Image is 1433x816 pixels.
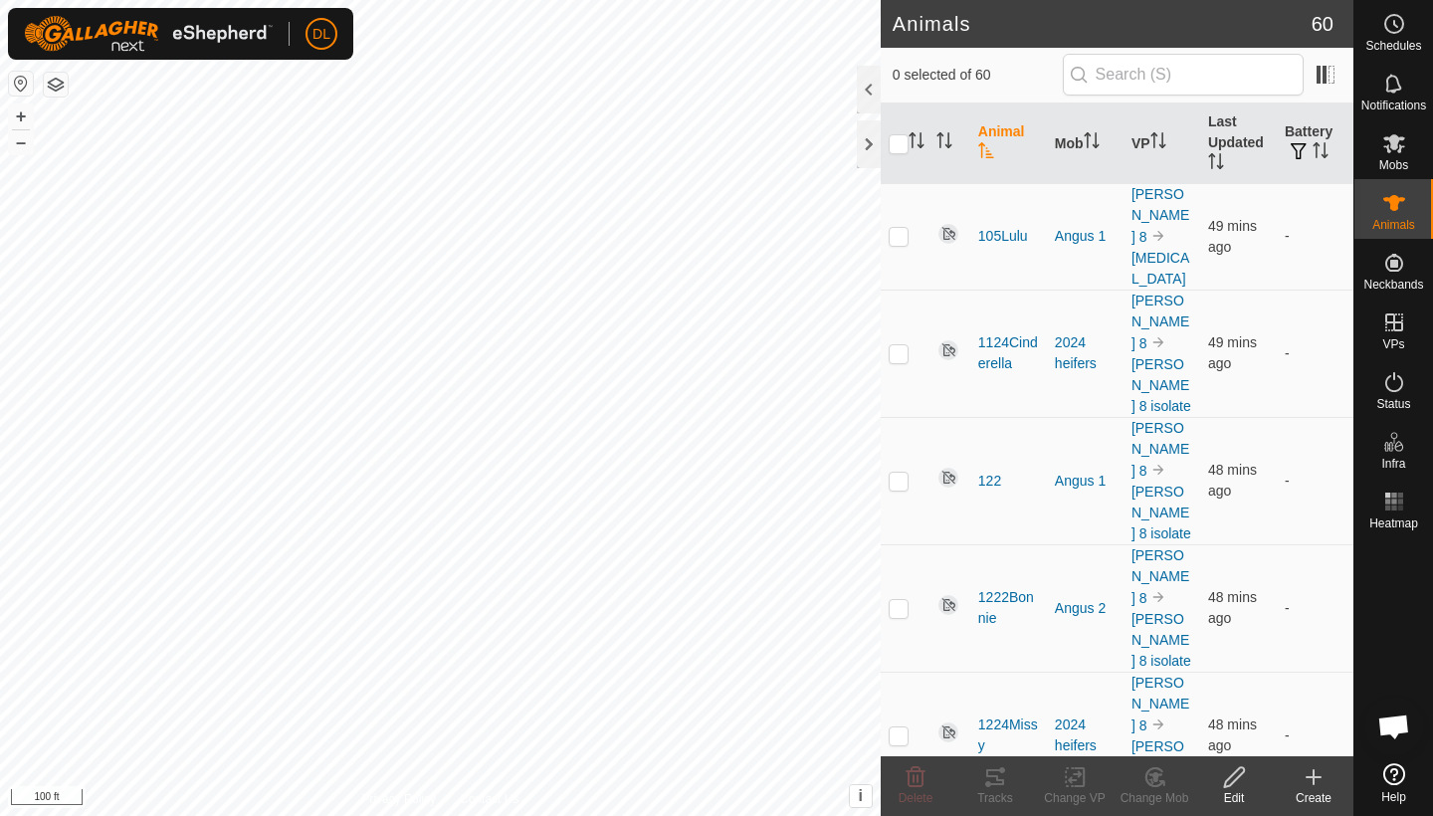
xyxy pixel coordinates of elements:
td: - [1277,417,1353,544]
a: Help [1354,755,1433,811]
a: [PERSON_NAME] 8 [1131,420,1189,479]
img: to [1150,716,1166,732]
p-sorticon: Activate to sort [978,145,994,161]
div: Change Mob [1115,789,1194,807]
span: Status [1376,398,1410,410]
span: Help [1381,791,1406,803]
th: VP [1124,103,1200,184]
img: returning off [936,222,960,246]
span: 30 Sep 2025 at 4:45 pm [1208,589,1257,626]
div: Tracks [955,789,1035,807]
th: Battery [1277,103,1353,184]
div: Create [1274,789,1353,807]
button: i [850,785,872,807]
th: Mob [1047,103,1124,184]
th: Animal [970,103,1047,184]
span: 0 selected of 60 [893,65,1063,86]
div: Open chat [1364,697,1424,756]
a: [PERSON_NAME] 8 isolate [1131,356,1191,414]
a: [PERSON_NAME] 8 [1131,675,1189,733]
span: 1224Missy [978,714,1039,756]
div: Change VP [1035,789,1115,807]
button: Reset Map [9,72,33,96]
img: to [1150,462,1166,478]
p-sorticon: Activate to sort [1084,135,1100,151]
span: Neckbands [1363,279,1423,291]
span: 30 Sep 2025 at 4:46 pm [1208,716,1257,753]
span: Mobs [1379,159,1408,171]
span: 60 [1312,9,1333,39]
span: 30 Sep 2025 at 4:45 pm [1208,334,1257,371]
p-sorticon: Activate to sort [936,135,952,151]
div: 2024 heifers [1055,714,1116,756]
img: returning off [936,338,960,362]
div: Angus 1 [1055,226,1116,247]
a: [PERSON_NAME] 8 [1131,186,1189,245]
span: Infra [1381,458,1405,470]
span: DL [312,24,330,45]
span: 30 Sep 2025 at 4:45 pm [1208,218,1257,255]
a: [PERSON_NAME] 8 [1131,547,1189,606]
span: 105Lulu [978,226,1028,247]
div: Edit [1194,789,1274,807]
span: VPs [1382,338,1404,350]
h2: Animals [893,12,1312,36]
span: 122 [978,471,1001,492]
p-sorticon: Activate to sort [1208,156,1224,172]
div: Angus 1 [1055,471,1116,492]
a: [PERSON_NAME] 8 isolate [1131,611,1191,669]
button: Map Layers [44,73,68,97]
img: returning off [936,593,960,617]
button: + [9,104,33,128]
span: Schedules [1365,40,1421,52]
td: - [1277,544,1353,672]
img: to [1150,334,1166,350]
a: [MEDICAL_DATA] [1131,250,1189,287]
img: returning off [936,466,960,490]
span: Notifications [1361,100,1426,111]
img: to [1150,228,1166,244]
a: Contact Us [460,790,518,808]
span: Delete [899,791,933,805]
a: [PERSON_NAME] 8 [1131,293,1189,351]
button: – [9,130,33,154]
span: 1124Cinderella [978,332,1039,374]
img: returning off [936,720,960,744]
a: [PERSON_NAME] 8 isolate [1131,738,1191,796]
a: Privacy Policy [361,790,436,808]
span: Animals [1372,219,1415,231]
span: Heatmap [1369,517,1418,529]
p-sorticon: Activate to sort [1150,135,1166,151]
p-sorticon: Activate to sort [909,135,924,151]
input: Search (S) [1063,54,1304,96]
th: Last Updated [1200,103,1277,184]
span: 30 Sep 2025 at 4:46 pm [1208,462,1257,499]
span: 1222Bonnie [978,587,1039,629]
td: - [1277,183,1353,290]
div: 2024 heifers [1055,332,1116,374]
img: Gallagher Logo [24,16,273,52]
td: - [1277,290,1353,417]
td: - [1277,672,1353,799]
a: [PERSON_NAME] 8 isolate [1131,484,1191,541]
img: to [1150,589,1166,605]
div: Angus 2 [1055,598,1116,619]
p-sorticon: Activate to sort [1313,145,1329,161]
span: i [859,787,863,804]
